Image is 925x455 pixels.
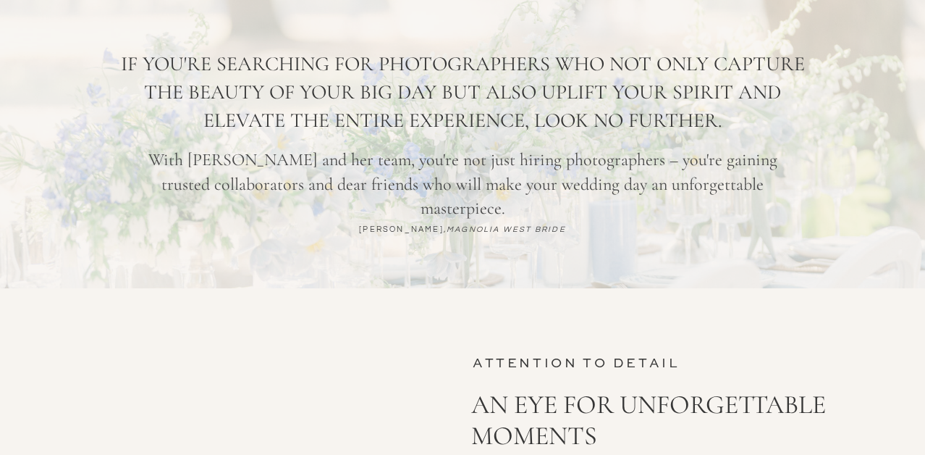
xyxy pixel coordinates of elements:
[447,225,566,233] i: MAGNOLIA WEST BRIDE
[353,223,572,248] p: [PERSON_NAME],
[138,148,787,189] p: With [PERSON_NAME] and her team, you're not just hiring photographers – you're gaining trusted co...
[471,389,861,454] p: An Eye For Unforgettable Moments
[473,352,859,365] h3: ATTENTION TO DETAIL
[108,50,817,140] h1: If you're searching for photographers who not only capture the beauty of your big day but also up...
